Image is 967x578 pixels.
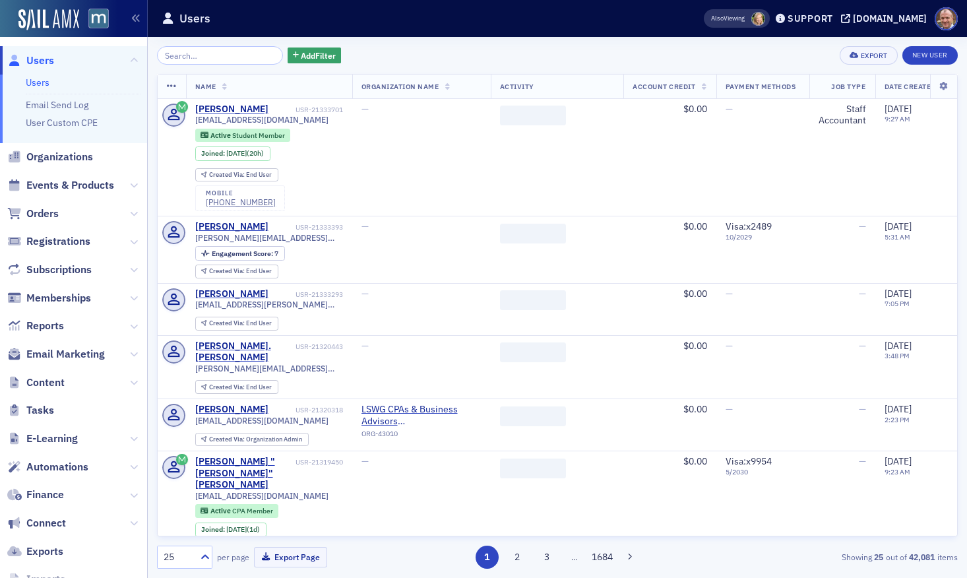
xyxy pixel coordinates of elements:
[209,383,246,391] span: Created Via :
[726,403,733,415] span: —
[195,221,268,233] div: [PERSON_NAME]
[232,506,273,515] span: CPA Member
[726,103,733,115] span: —
[683,103,707,115] span: $0.00
[902,46,958,65] a: New User
[195,233,343,243] span: [PERSON_NAME][EMAIL_ADDRESS][PERSON_NAME][DOMAIN_NAME]
[195,129,291,142] div: Active: Active: Student Member
[209,170,246,179] span: Created Via :
[683,288,707,300] span: $0.00
[361,288,369,300] span: —
[195,317,278,331] div: Created Via: End User
[195,433,309,447] div: Created Via: Organization Admin
[254,547,327,567] button: Export Page
[7,234,90,249] a: Registrations
[859,340,866,352] span: —
[7,488,64,502] a: Finance
[505,546,528,569] button: 2
[565,551,584,563] span: …
[195,146,270,161] div: Joined: 2025-09-25 00:00:00
[195,300,343,309] span: [EMAIL_ADDRESS][PERSON_NAME][DOMAIN_NAME]
[226,525,247,534] span: [DATE]
[7,544,63,559] a: Exports
[209,320,272,327] div: End User
[195,340,294,364] a: [PERSON_NAME].[PERSON_NAME]
[500,106,566,125] span: ‌
[700,551,958,563] div: Showing out of items
[26,544,63,559] span: Exports
[885,403,912,415] span: [DATE]
[885,340,912,352] span: [DATE]
[26,263,92,277] span: Subscriptions
[195,456,294,491] div: [PERSON_NAME] "[PERSON_NAME]" [PERSON_NAME]
[195,288,268,300] a: [PERSON_NAME]
[26,516,66,530] span: Connect
[726,455,772,467] span: Visa : x9954
[26,117,98,129] a: User Custom CPE
[726,468,800,476] span: 5 / 2030
[195,265,278,278] div: Created Via: End User
[7,263,92,277] a: Subscriptions
[751,12,765,26] span: Rebekah Olson
[195,364,343,373] span: [PERSON_NAME][EMAIL_ADDRESS][PERSON_NAME][DOMAIN_NAME]
[26,99,88,111] a: Email Send Log
[26,77,49,88] a: Users
[26,347,105,362] span: Email Marketing
[226,149,264,158] div: (20h)
[26,488,64,502] span: Finance
[885,299,910,308] time: 7:05 PM
[195,82,216,91] span: Name
[476,546,499,569] button: 1
[726,82,796,91] span: Payment Methods
[7,403,54,418] a: Tasks
[885,232,910,241] time: 5:31 AM
[212,250,278,257] div: 7
[195,104,268,115] a: [PERSON_NAME]
[209,384,272,391] div: End User
[26,53,54,68] span: Users
[500,406,566,426] span: ‌
[683,455,707,467] span: $0.00
[157,46,283,65] input: Search…
[270,106,343,114] div: USR-21333701
[885,114,910,123] time: 9:27 AM
[788,13,833,24] div: Support
[288,48,342,64] button: AddFilter
[18,9,79,30] a: SailAMX
[195,115,328,125] span: [EMAIL_ADDRESS][DOMAIN_NAME]
[819,104,866,127] div: Staff Accountant
[201,507,272,515] a: Active CPA Member
[301,49,336,61] span: Add Filter
[179,11,210,26] h1: Users
[885,103,912,115] span: [DATE]
[209,172,272,179] div: End User
[859,220,866,232] span: —
[361,340,369,352] span: —
[885,82,936,91] span: Date Created
[26,432,78,446] span: E-Learning
[7,53,54,68] a: Users
[885,288,912,300] span: [DATE]
[296,458,343,466] div: USR-21319450
[270,406,343,414] div: USR-21320318
[361,404,482,427] a: LSWG CPAs & Business Advisors ([GEOGRAPHIC_DATA], [GEOGRAPHIC_DATA])
[26,178,114,193] span: Events & Products
[232,131,285,140] span: Student Member
[209,436,302,443] div: Organization Admin
[591,546,614,569] button: 1684
[26,319,64,333] span: Reports
[859,455,866,467] span: —
[7,375,65,390] a: Content
[206,197,276,207] div: [PHONE_NUMBER]
[885,220,912,232] span: [DATE]
[7,432,78,446] a: E-Learning
[164,550,193,564] div: 25
[683,403,707,415] span: $0.00
[500,224,566,243] span: ‌
[500,459,566,478] span: ‌
[195,523,266,537] div: Joined: 2025-09-24 00:00:00
[201,525,226,534] span: Joined :
[885,415,910,424] time: 2:23 PM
